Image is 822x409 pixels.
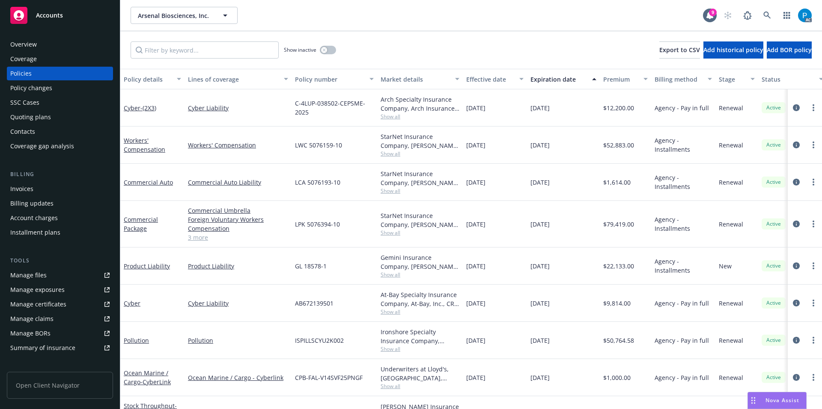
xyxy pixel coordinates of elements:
span: LPK 5076394-10 [295,220,340,229]
a: Invoices [7,182,113,196]
a: Commercial Auto Liability [188,178,288,187]
span: Agency - Pay in full [655,373,709,382]
a: circleInformation [791,335,801,345]
a: Manage certificates [7,297,113,311]
div: Summary of insurance [10,341,75,355]
a: more [808,261,819,271]
div: Account charges [10,211,58,225]
span: GL 18578-1 [295,262,327,271]
a: Cyber Liability [188,299,288,308]
div: Billing [7,170,113,179]
a: Commercial Package [124,215,158,232]
span: Renewal [719,336,743,345]
img: photo [798,9,812,22]
span: [DATE] [466,336,485,345]
span: Agency - Pay in full [655,336,709,345]
span: Agency - Installments [655,215,712,233]
a: Report a Bug [739,7,756,24]
a: Cyber [124,299,140,307]
span: Agency - Installments [655,136,712,154]
span: Renewal [719,373,743,382]
a: circleInformation [791,219,801,229]
a: Cyber [124,104,156,112]
div: Quoting plans [10,110,51,124]
div: SSC Cases [10,96,39,109]
a: Contacts [7,125,113,138]
button: Export to CSV [659,41,700,59]
div: Drag to move [748,392,759,409]
span: [DATE] [530,262,550,271]
span: [DATE] [530,373,550,382]
div: Policy details [124,75,172,84]
button: Stage [715,69,758,89]
span: Accounts [36,12,63,19]
button: Expiration date [527,69,600,89]
span: Active [765,104,782,112]
span: $79,419.00 [603,220,634,229]
span: Add BOR policy [767,46,812,54]
a: Switch app [778,7,795,24]
div: Ironshore Specialty Insurance Company, Ironshore (Liberty Mutual) [381,327,459,345]
div: Billing updates [10,197,54,210]
a: more [808,140,819,150]
button: Policy number [292,69,377,89]
a: SSC Cases [7,96,113,109]
div: Billing method [655,75,703,84]
a: more [808,219,819,229]
span: [DATE] [530,178,550,187]
div: Arch Specialty Insurance Company, Arch Insurance Company, Coalition Insurance Solutions (MGA) [381,95,459,113]
div: Coverage gap analysis [10,139,74,153]
span: Open Client Navigator [7,372,113,399]
a: circleInformation [791,372,801,383]
a: Account charges [7,211,113,225]
a: Workers' Compensation [124,136,165,153]
span: Export to CSV [659,46,700,54]
span: Show all [381,308,459,315]
span: Add historical policy [703,46,763,54]
a: Coverage [7,52,113,66]
div: Manage certificates [10,297,66,311]
span: Show inactive [284,46,316,53]
button: Billing method [651,69,715,89]
span: [DATE] [530,299,550,308]
span: Renewal [719,178,743,187]
a: Policies [7,67,113,80]
div: Manage BORs [10,327,51,340]
a: Pollution [188,336,288,345]
div: Policies [10,67,32,80]
span: LCA 5076193-10 [295,178,340,187]
a: Workers' Compensation [188,141,288,150]
div: Expiration date [530,75,587,84]
span: Show all [381,187,459,194]
a: Commercial Umbrella [188,206,288,215]
button: Market details [377,69,463,89]
a: Billing updates [7,197,113,210]
a: Search [759,7,776,24]
span: [DATE] [466,178,485,187]
div: Overview [10,38,37,51]
span: Arsenal Biosciences, Inc. [138,11,212,20]
a: Product Liability [188,262,288,271]
input: Filter by keyword... [131,41,279,59]
span: LWC 5076159-10 [295,141,342,150]
span: [DATE] [466,299,485,308]
span: AB672139501 [295,299,334,308]
a: more [808,372,819,383]
button: Policy details [120,69,185,89]
a: Foreign Voluntary Workers Compensation [188,215,288,233]
span: Active [765,141,782,149]
span: [DATE] [466,373,485,382]
div: Coverage [10,52,37,66]
a: Commercial Auto [124,178,173,186]
button: Lines of coverage [185,69,292,89]
button: Add historical policy [703,41,763,59]
a: Ocean Marine / Cargo [124,369,171,386]
div: Market details [381,75,450,84]
div: StarNet Insurance Company, [PERSON_NAME] Corporation [381,132,459,150]
a: circleInformation [791,177,801,187]
span: - CyberLink [140,378,171,386]
span: [DATE] [530,103,550,112]
div: Installment plans [10,226,60,239]
div: Invoices [10,182,33,196]
div: StarNet Insurance Company, [PERSON_NAME] Corporation [381,211,459,229]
